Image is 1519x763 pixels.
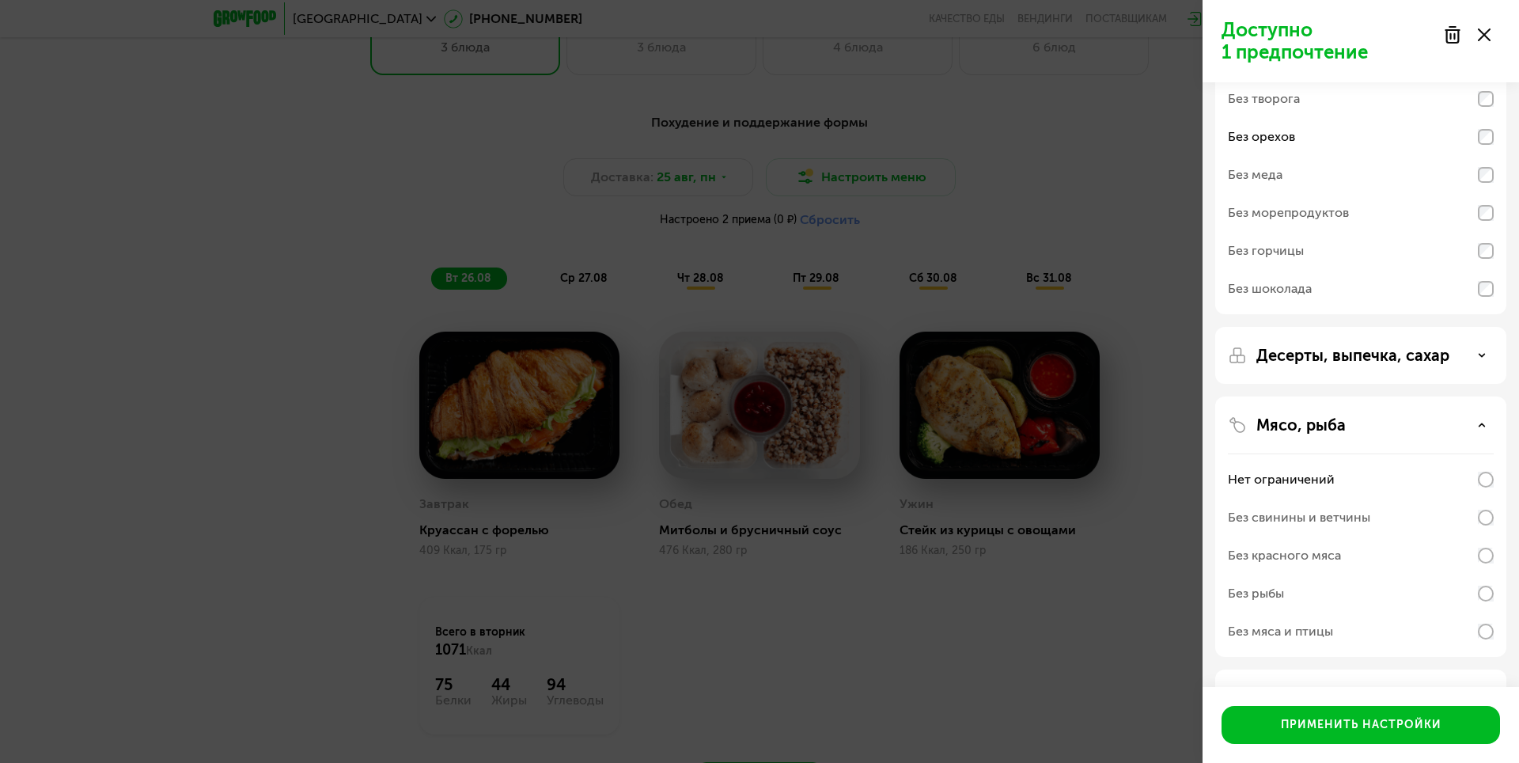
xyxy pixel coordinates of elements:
[1256,416,1346,435] p: Мясо, рыба
[1228,89,1300,108] div: Без творога
[1228,203,1349,222] div: Без морепродуктов
[1256,346,1449,365] p: Десерты, выпечка, сахар
[1228,279,1312,298] div: Без шоколада
[1228,584,1284,603] div: Без рыбы
[1228,470,1335,489] div: Нет ограничений
[1228,127,1295,146] div: Без орехов
[1228,546,1341,565] div: Без красного мяса
[1228,622,1333,641] div: Без мяса и птицы
[1228,508,1370,527] div: Без свинины и ветчины
[1281,717,1441,733] div: Применить настройки
[1222,19,1434,63] p: Доступно 1 предпочтение
[1228,165,1282,184] div: Без меда
[1222,706,1500,744] button: Применить настройки
[1228,241,1304,260] div: Без горчицы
